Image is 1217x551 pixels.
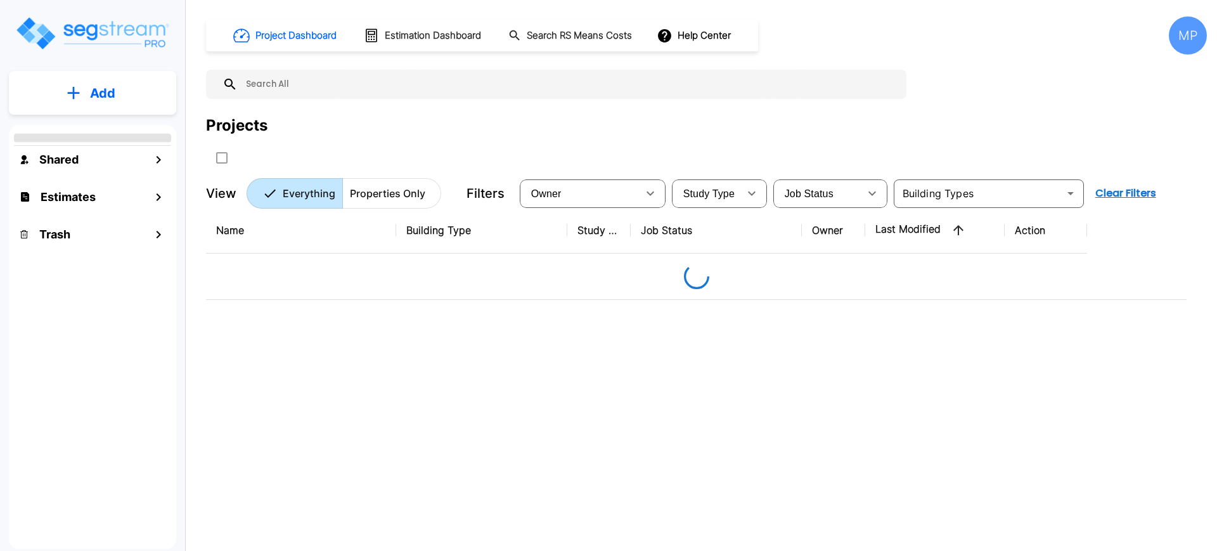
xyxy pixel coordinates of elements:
button: Estimation Dashboard [359,22,488,49]
div: Platform [247,178,441,209]
h1: Trash [39,226,70,243]
div: Projects [206,114,267,137]
h1: Shared [39,151,79,168]
p: Filters [467,184,505,203]
h1: Estimation Dashboard [385,29,481,43]
span: Job Status [785,188,834,199]
input: Building Types [898,185,1059,202]
th: Job Status [631,207,802,254]
div: MP [1169,16,1207,55]
p: Add [90,84,115,103]
button: Everything [247,178,343,209]
button: Add [9,75,176,112]
div: Select [674,176,739,211]
th: Action [1005,207,1087,254]
p: Properties Only [350,186,425,201]
div: Select [776,176,860,211]
button: SelectAll [209,145,235,171]
button: Clear Filters [1090,181,1161,206]
input: Search All [238,70,900,99]
th: Name [206,207,396,254]
th: Owner [802,207,865,254]
h1: Estimates [41,188,96,205]
span: Owner [531,188,562,199]
h1: Project Dashboard [255,29,337,43]
button: Help Center [654,23,736,48]
button: Search RS Means Costs [503,23,639,48]
img: Logo [15,15,170,51]
th: Last Modified [865,207,1005,254]
th: Study Type [567,207,631,254]
span: Study Type [683,188,735,199]
th: Building Type [396,207,567,254]
button: Properties Only [342,178,441,209]
p: Everything [283,186,335,201]
button: Project Dashboard [228,22,344,49]
p: View [206,184,236,203]
h1: Search RS Means Costs [527,29,632,43]
button: Open [1062,185,1079,202]
div: Select [522,176,638,211]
